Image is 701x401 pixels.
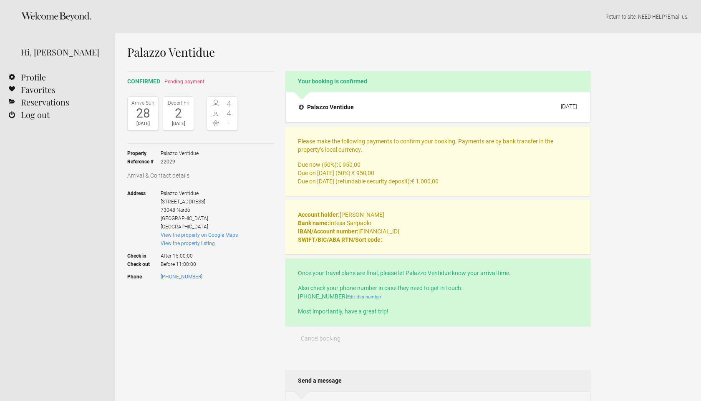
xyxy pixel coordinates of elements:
strong: Check in [127,248,161,260]
span: Pending payment [164,79,204,85]
span: Cancel booking [301,335,340,342]
span: After 15:00:00 [161,248,238,260]
span: [GEOGRAPHIC_DATA] [161,224,208,230]
span: 22029 [161,158,199,166]
strong: Reference # [127,158,161,166]
span: Palazzo Ventidue [161,190,199,196]
strong: Address [127,189,161,231]
div: Hi, [PERSON_NAME] [21,46,102,58]
h4: Palazzo Ventidue [299,103,354,111]
strong: Bank name: [298,220,329,226]
strong: Check out [127,260,161,268]
strong: IBAN/Account number: [298,228,358,235]
h3: Arrival & Contact details [127,171,274,180]
strong: Property [127,149,161,158]
button: Palazzo Ventidue [DATE] [292,98,584,116]
div: 2 [165,107,192,120]
flynt-currency: € 1.000,00 [411,178,439,185]
span: 73048 [161,207,175,213]
a: View the property on Google Maps [161,232,238,238]
div: [DATE] [561,103,577,110]
h2: Send a message [285,370,590,391]
button: Cancel booking [285,330,356,347]
p: Once your travel plans are final, please let Palazzo Ventidue know your arrival time. [298,269,578,277]
p: | NEED HELP? . [127,13,688,21]
strong: Account holder: [298,211,340,218]
a: View the property listing [161,241,215,246]
p: Most importantly, have a great trip! [298,307,578,316]
div: 28 [130,107,156,120]
span: 4 [222,100,236,108]
a: Edit this number [347,294,381,300]
p: [PERSON_NAME] Intesa Sanpaolo [FINANCIAL_ID] [298,211,578,244]
div: [DATE] [130,120,156,128]
h2: Your booking is confirmed [285,71,590,92]
a: Return to site [605,13,635,20]
span: [GEOGRAPHIC_DATA] [161,216,208,221]
p: Also check your phone number in case they need to get in touch: [PHONE_NUMBER] [298,284,578,301]
flynt-currency: € 950,00 [338,161,361,168]
p: Due now (50%): Due on [DATE] (50%): Due on [DATE] (refundable security deposit): [298,160,578,185]
a: Email us [668,13,687,20]
h1: Palazzo Ventidue [127,46,590,58]
span: Nardò [177,207,190,213]
a: [PHONE_NUMBER] [161,274,202,280]
div: Depart Fri [165,99,192,107]
span: Before 11:00:00 [161,260,238,268]
span: 4 [222,109,236,118]
span: - [222,119,236,127]
div: Arrive Sun [130,99,156,107]
p: Please make the following payments to confirm your booking. Payments are by bank transfer in the ... [298,137,578,154]
strong: Phone [127,273,161,281]
strong: SWIFT/BIC/ABA RTN/Sort code: [298,236,382,243]
h2: confirmed [127,77,274,86]
div: [DATE] [165,120,192,128]
flynt-currency: € 950,00 [352,170,374,176]
span: Palazzo Ventidue [161,149,199,158]
span: [STREET_ADDRESS] [161,199,205,205]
